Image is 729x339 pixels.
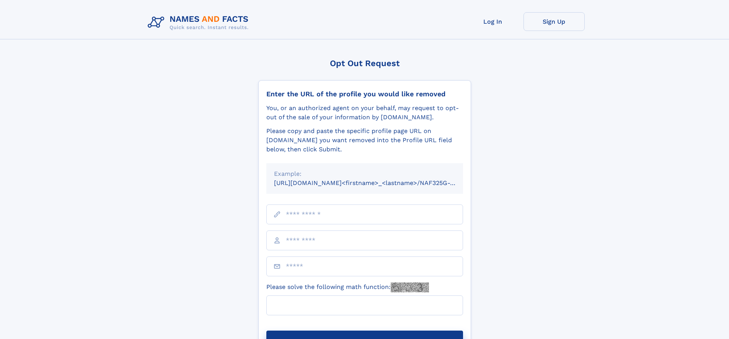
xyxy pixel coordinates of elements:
[266,282,429,292] label: Please solve the following math function:
[266,90,463,98] div: Enter the URL of the profile you would like removed
[274,179,478,187] small: [URL][DOMAIN_NAME]<firstname>_<lastname>/NAF325G-xxxxxxxx
[145,12,255,33] img: Logo Names and Facts
[266,127,463,154] div: Please copy and paste the specific profile page URL on [DOMAIN_NAME] you want removed into the Pr...
[524,12,585,31] a: Sign Up
[462,12,524,31] a: Log In
[258,58,471,68] div: Opt Out Request
[274,169,455,178] div: Example:
[266,104,463,122] div: You, or an authorized agent on your behalf, may request to opt-out of the sale of your informatio...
